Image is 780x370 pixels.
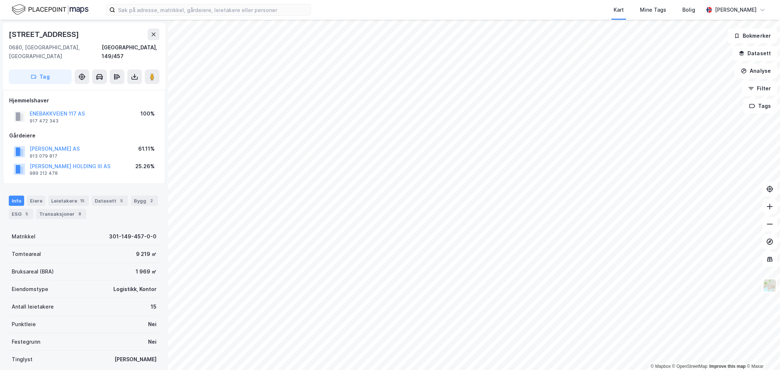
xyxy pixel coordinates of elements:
[715,5,757,14] div: [PERSON_NAME]
[135,162,155,171] div: 25.26%
[138,144,155,153] div: 61.11%
[136,250,157,258] div: 9 219 ㎡
[763,279,777,292] img: Z
[76,210,83,218] div: 8
[148,197,155,204] div: 2
[30,118,59,124] div: 917 472 343
[23,210,30,218] div: 5
[48,196,89,206] div: Leietakere
[118,197,125,204] div: 5
[12,285,48,294] div: Eiendomstype
[140,109,155,118] div: 100%
[614,5,624,14] div: Kart
[12,320,36,329] div: Punktleie
[735,64,777,78] button: Analyse
[742,81,777,96] button: Filter
[36,209,86,219] div: Transaksjoner
[12,355,33,364] div: Tinglyst
[728,29,777,43] button: Bokmerker
[148,320,157,329] div: Nei
[27,196,45,206] div: Eiere
[640,5,666,14] div: Mine Tags
[9,196,24,206] div: Info
[114,355,157,364] div: [PERSON_NAME]
[9,131,159,140] div: Gårdeiere
[12,232,35,241] div: Matrikkel
[12,250,41,258] div: Tomteareal
[109,232,157,241] div: 301-149-457-0-0
[92,196,128,206] div: Datasett
[743,99,777,113] button: Tags
[12,337,40,346] div: Festegrunn
[732,46,777,61] button: Datasett
[651,364,671,369] a: Mapbox
[12,267,54,276] div: Bruksareal (BRA)
[113,285,157,294] div: Logistikk, Kontor
[79,197,86,204] div: 15
[709,364,746,369] a: Improve this map
[12,302,54,311] div: Antall leietakere
[682,5,695,14] div: Bolig
[9,69,72,84] button: Tag
[115,4,310,15] input: Søk på adresse, matrikkel, gårdeiere, leietakere eller personer
[12,3,88,16] img: logo.f888ab2527a4732fd821a326f86c7f29.svg
[9,43,102,61] div: 0680, [GEOGRAPHIC_DATA], [GEOGRAPHIC_DATA]
[9,29,80,40] div: [STREET_ADDRESS]
[743,335,780,370] iframe: Chat Widget
[131,196,158,206] div: Bygg
[9,209,33,219] div: ESG
[30,170,58,176] div: 989 212 478
[102,43,159,61] div: [GEOGRAPHIC_DATA], 149/457
[136,267,157,276] div: 1 969 ㎡
[151,302,157,311] div: 15
[30,153,57,159] div: 913 079 817
[148,337,157,346] div: Nei
[743,335,780,370] div: Kontrollprogram for chat
[672,364,708,369] a: OpenStreetMap
[9,96,159,105] div: Hjemmelshaver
